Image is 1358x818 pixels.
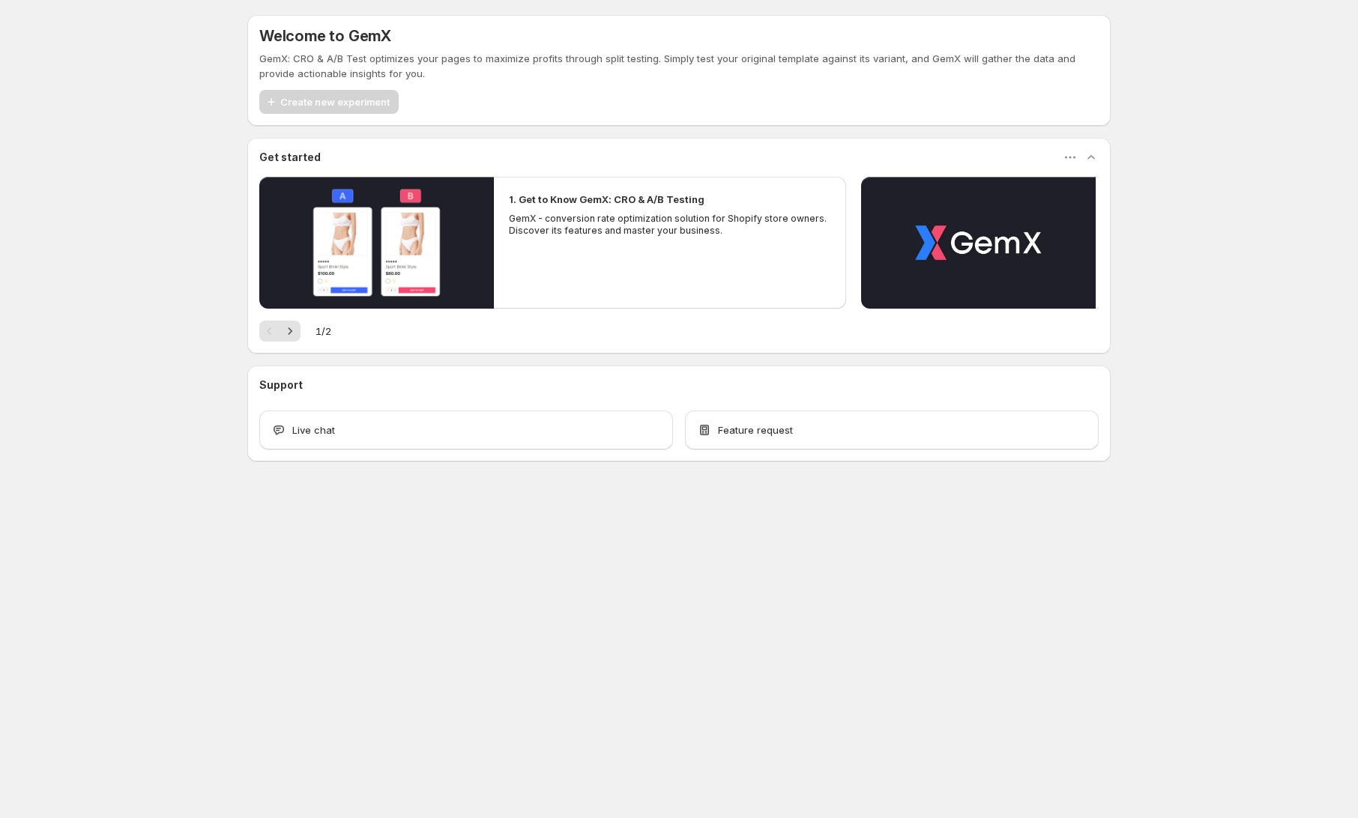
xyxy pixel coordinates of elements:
[259,378,303,393] h3: Support
[509,213,831,237] p: GemX - conversion rate optimization solution for Shopify store owners. Discover its features and ...
[259,177,494,309] button: Play video
[316,324,331,339] span: 1 / 2
[718,422,793,437] span: Feature request
[259,321,301,342] nav: Pagination
[259,150,321,165] h3: Get started
[259,27,391,45] h5: Welcome to GemX
[292,422,335,437] span: Live chat
[259,51,1099,81] p: GemX: CRO & A/B Test optimizes your pages to maximize profits through split testing. Simply test ...
[280,321,301,342] button: Next
[861,177,1096,309] button: Play video
[509,192,704,207] h2: 1. Get to Know GemX: CRO & A/B Testing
